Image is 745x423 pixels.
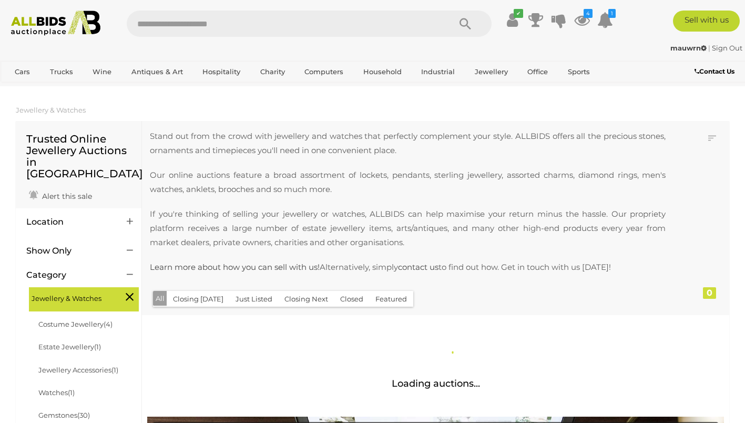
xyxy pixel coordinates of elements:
a: Office [521,63,555,80]
button: Search [439,11,492,37]
h4: Show Only [26,246,111,256]
a: Jewellery & Watches [16,106,86,114]
p: If you're thinking of selling your jewellery or watches, ALLBIDS can help maximise your return mi... [150,207,666,249]
span: | [708,44,710,52]
a: Alert this sale [26,187,95,203]
span: Alert this sale [39,192,92,201]
a: Learn more about how you can sell with us! [150,262,320,272]
span: (1) [68,388,75,397]
a: Trucks [43,63,80,80]
a: ✔ [505,11,521,29]
a: Watches(1) [38,388,75,397]
p: Stand out from the crowd with jewellery and watches that perfectly complement your style. ALLBIDS... [150,129,666,157]
a: Costume Jewellery(4) [38,320,113,328]
a: Wine [86,63,118,80]
a: 1 [597,11,613,29]
a: mauwrn [670,44,708,52]
a: Jewellery Accessories(1) [38,366,118,374]
button: All [153,291,167,306]
b: Contact Us [695,67,734,75]
a: contact us [398,262,438,272]
h4: Location [26,217,111,227]
p: Our online auctions feature a broad assortment of lockets, pendants, sterling jewellery, assorted... [150,168,666,196]
a: Household [356,63,409,80]
a: Sports [561,63,597,80]
a: Sell with us [673,11,740,32]
a: Contact Us [695,66,737,77]
i: 4 [584,9,593,18]
a: 4 [574,11,590,29]
div: 0 [703,287,716,299]
span: (1) [111,366,118,374]
span: (4) [104,320,113,328]
strong: mauwrn [670,44,707,52]
a: Gemstones(30) [38,411,90,419]
i: ✔ [514,9,523,18]
a: Industrial [414,63,462,80]
i: 1 [608,9,616,18]
img: Allbids.com.au [6,11,106,36]
button: Closed [334,291,370,307]
p: Alternatively, simply to find out how. Get in touch with us [DATE]! [150,260,666,274]
a: Cars [8,63,37,80]
a: Antiques & Art [125,63,190,80]
span: Loading auctions... [392,378,480,389]
button: Featured [369,291,413,307]
a: Charity [253,63,292,80]
h1: Trusted Online Jewellery Auctions in [GEOGRAPHIC_DATA] [26,133,131,179]
button: Closing Next [278,291,334,307]
button: Just Listed [229,291,279,307]
a: Jewellery [468,63,515,80]
span: (30) [77,411,90,419]
a: Sign Out [712,44,742,52]
h4: Category [26,270,111,280]
a: [GEOGRAPHIC_DATA] [8,80,98,98]
a: Computers [298,63,350,80]
button: Closing [DATE] [167,291,230,307]
span: Jewellery & Watches [32,290,110,305]
a: Estate Jewellery(1) [38,343,101,351]
span: (1) [94,343,101,351]
a: Hospitality [196,63,247,80]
